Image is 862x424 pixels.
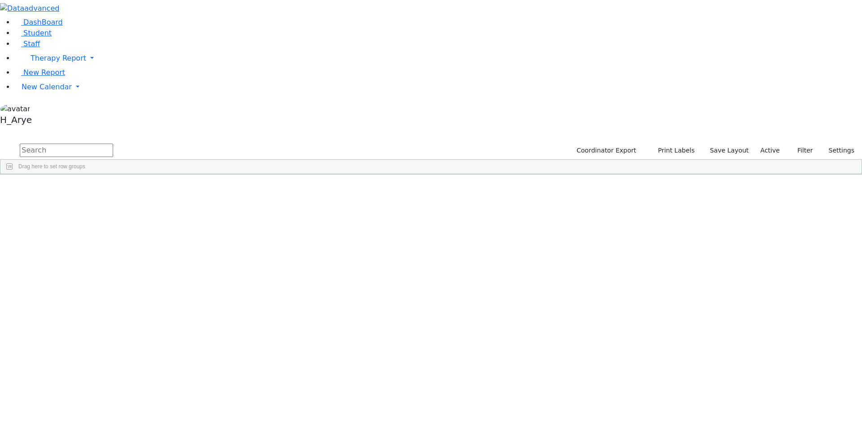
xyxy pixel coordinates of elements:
span: Therapy Report [31,54,86,62]
a: Therapy Report [14,49,862,67]
button: Settings [817,144,858,157]
span: Drag here to set row groups [18,163,85,170]
a: Student [14,29,52,37]
a: DashBoard [14,18,63,26]
button: Save Layout [706,144,752,157]
input: Search [20,144,113,157]
a: Staff [14,39,40,48]
a: New Calendar [14,78,862,96]
button: Coordinator Export [571,144,640,157]
span: DashBoard [23,18,63,26]
a: New Report [14,68,65,77]
label: Active [756,144,784,157]
span: Student [23,29,52,37]
button: Print Labels [647,144,699,157]
span: Staff [23,39,40,48]
button: Filter [786,144,817,157]
span: New Calendar [22,83,72,91]
span: New Report [23,68,65,77]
